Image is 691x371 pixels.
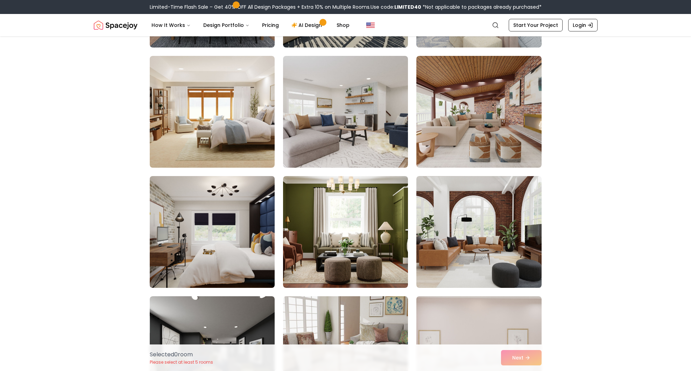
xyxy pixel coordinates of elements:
[150,359,213,365] p: Please select at least 5 rooms
[150,3,542,10] div: Limited-Time Flash Sale – Get 40% OFF All Design Packages + Extra 10% on Multiple Rooms.
[94,18,138,32] a: Spacejoy
[394,3,421,10] b: LIMITED40
[198,18,255,32] button: Design Portfolio
[416,56,541,168] img: Room room-9
[94,18,138,32] img: Spacejoy Logo
[147,173,278,291] img: Room room-10
[568,19,598,31] a: Login
[150,350,213,359] p: Selected 0 room
[371,3,421,10] span: Use code:
[283,56,408,168] img: Room room-8
[94,14,598,36] nav: Global
[366,21,375,29] img: United States
[286,18,330,32] a: AI Design
[283,176,408,288] img: Room room-11
[256,18,284,32] a: Pricing
[146,18,355,32] nav: Main
[146,18,196,32] button: How It Works
[150,56,275,168] img: Room room-7
[331,18,355,32] a: Shop
[509,19,563,31] a: Start Your Project
[416,176,541,288] img: Room room-12
[421,3,542,10] span: *Not applicable to packages already purchased*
